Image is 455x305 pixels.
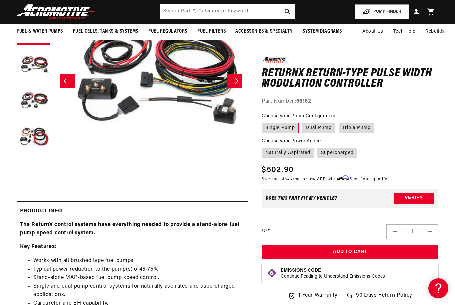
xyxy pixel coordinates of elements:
[362,29,383,34] span: About Us
[262,245,438,260] button: Add to Cart
[139,267,159,272] span: 45-75%
[230,24,298,39] summary: Accessories & Specialty
[17,28,63,35] span: Fuel & Water Pumps
[192,24,230,39] summary: Fuel Filters
[298,24,347,39] summary: System Diagrams
[394,193,434,204] button: Verify
[357,24,388,40] a: About Us
[266,196,337,201] div: Does This part fit My vehicle?
[14,4,98,20] img: Aeromotive
[303,28,342,35] span: System Diagrams
[281,268,385,280] button: Emissions CodeContinue Reading to Understand Emissions Codes
[262,113,337,120] legend: Choose your Pump Configuration:
[17,121,50,154] button: Load image 5 in gallery view
[296,99,311,104] strong: 66162
[280,4,295,19] button: search button
[285,177,293,181] span: $46
[262,228,270,233] label: QTY
[143,24,192,39] summary: Fuel Regulators
[262,97,438,106] div: Part Number:
[20,222,239,236] strong: The ReturnX control systems have everything needed to provide a stand-alone fuel pump speed contr...
[73,28,138,35] span: Fuel Cells, Tanks & Systems
[262,123,299,133] label: Single Pump
[302,123,335,133] label: Dual Pump
[420,24,450,40] summary: Rebuilds
[298,291,337,300] span: 1 Year Warranty
[262,138,322,145] legend: Choose your Power Adder:
[68,24,143,39] summary: Fuel Cells, Tanks & Systems
[262,164,294,176] span: $502.90
[20,244,57,249] strong: Key Features:
[355,4,409,19] button: PUMP FINDER
[33,265,245,274] li: Typical power reduction to the pump(s) of
[17,48,50,81] button: Load image 3 in gallery view
[337,176,349,181] span: Affirm
[281,268,321,273] strong: Emissions Code
[17,84,50,118] button: Load image 4 in gallery view
[425,28,445,35] span: Rebuilds
[288,291,337,300] a: 1 Year Warranty
[160,4,295,19] input: Search by Part Number, Category or Keyword
[393,28,415,35] span: Tech Help
[317,148,357,158] label: Supercharged
[197,28,226,35] span: Fuel Filters
[33,257,245,265] li: Works with all brushed type fuel pumps
[235,28,293,35] span: Accessories & Specialty
[33,274,245,282] li: Stand-alone MAP-based fuel pump speed control.
[262,68,438,89] h1: ReturnX Return-Type Pulse Width Modulation Controller
[60,74,75,88] button: Slide left
[350,177,387,181] a: See if you qualify - Learn more about Affirm Financing (opens in modal)
[267,268,277,278] img: Emissions code
[20,207,62,216] h2: Product Info
[339,123,374,133] label: Triple Pump
[12,24,68,39] summary: Fuel & Water Pumps
[262,148,314,158] label: Naturally Aspirated
[227,74,242,88] button: Slide right
[33,282,245,299] li: Single and dual pump control systems for naturally aspirated and supercharged applications.
[281,274,385,280] p: Continue Reading to Understand Emissions Codes
[388,24,420,40] summary: Tech Help
[262,176,387,182] p: Starting at /mo or 0% APR with .
[17,202,248,221] summary: Product Info
[148,28,187,35] span: Fuel Regulators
